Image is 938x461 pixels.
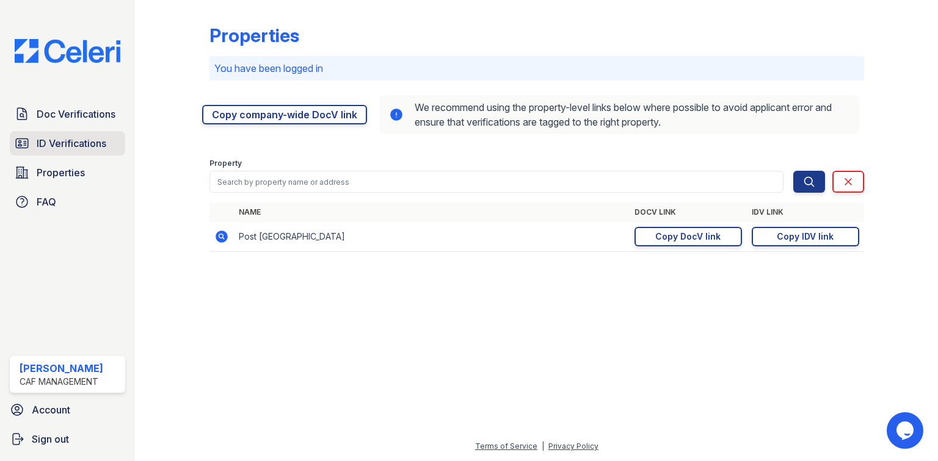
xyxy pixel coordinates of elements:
th: IDV Link [747,202,864,222]
a: Copy DocV link [634,227,742,246]
a: Doc Verifications [10,102,125,126]
th: DocV Link [630,202,747,222]
img: CE_Logo_Blue-a8612792a0a2168367f1c8372b55b34899dd931a85d93a1a3d3e32e68fde9ad4.png [5,39,130,63]
a: Privacy Policy [548,441,598,451]
div: | [542,441,544,451]
span: FAQ [37,195,56,209]
p: You have been logged in [214,61,859,76]
a: Copy company-wide DocV link [202,105,367,124]
span: Doc Verifications [37,107,115,121]
input: Search by property name or address [209,171,783,193]
div: We recommend using the property-level links below where possible to avoid applicant error and ens... [379,95,859,134]
th: Name [234,202,630,222]
a: Copy IDV link [752,227,859,246]
label: Property [209,159,242,168]
div: CAF Management [20,376,103,388]
div: Copy IDV link [777,230,834,243]
td: Post [GEOGRAPHIC_DATA] [234,222,630,252]
span: Account [32,402,70,417]
div: [PERSON_NAME] [20,361,103,376]
a: Sign out [5,427,130,451]
span: ID Verifications [37,136,106,151]
a: Properties [10,160,125,185]
a: ID Verifications [10,131,125,155]
a: Terms of Service [475,441,537,451]
div: Properties [209,24,299,46]
a: FAQ [10,190,125,214]
span: Sign out [32,432,69,446]
a: Account [5,398,130,422]
span: Properties [37,165,85,180]
iframe: chat widget [887,412,926,449]
div: Copy DocV link [655,230,721,243]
